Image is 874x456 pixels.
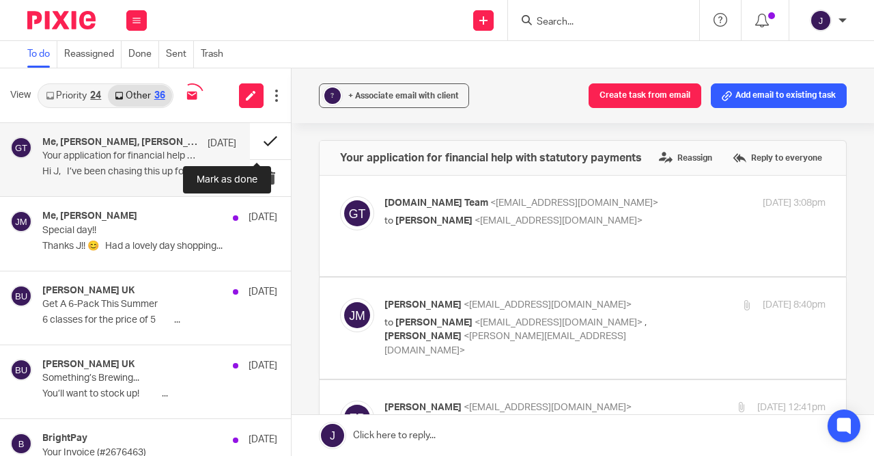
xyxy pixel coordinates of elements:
span: [PERSON_NAME] [384,300,462,310]
span: <[EMAIL_ADDRESS][DOMAIN_NAME]> [464,403,632,412]
a: Sent [166,41,194,68]
span: [PERSON_NAME] [395,216,473,226]
span: I’ve been chasing this up for the client & the PAYE agent said this one has been rejected too [27,180,412,206]
a: Priority24 [39,85,108,107]
p: Something’s Brewing... [42,373,230,384]
div: 36 [154,91,165,100]
img: svg%3E [10,137,32,159]
span: ☹ [85,194,96,206]
img: svg%3E [340,298,374,332]
span: <[PERSON_NAME][EMAIL_ADDRESS][DOMAIN_NAME]> [384,332,626,356]
span: [PERSON_NAME] [384,332,462,341]
p: Hi J, I’ve been chasing this up for... [42,166,236,178]
p: [DATE] 3:08pm [763,196,826,211]
img: svg%3E [340,401,374,435]
a: Privacy Policy [113,423,143,429]
span: <[EMAIL_ADDRESS][DOMAIN_NAME]> [475,318,643,327]
span: <[EMAIL_ADDRESS][DOMAIN_NAME]> [464,300,632,310]
div: <image001.png> [27,273,109,286]
p: [DATE] [249,285,277,299]
p: [DATE] [249,359,277,373]
span: <[EMAIL_ADDRESS][DOMAIN_NAME]> [490,198,658,208]
span: [DOMAIN_NAME] Team [384,198,488,208]
a: [PHONE_NUMBER] [220,264,290,272]
p: [DATE] [249,211,277,224]
h4: BrightPay [42,433,87,444]
span: , [645,318,647,327]
a: [PERSON_NAME][EMAIL_ADDRESS][DOMAIN_NAME] [220,278,289,305]
p: Get A 6-Pack This Summer [42,299,230,310]
span: to [384,216,393,226]
p: 6 classes for the price of 5 ͏ ͏ ͏ ͏ ͏ ͏ ͏ ͏ ͏... [42,314,277,326]
p: [DATE] [208,137,236,150]
button: Create task from email [589,83,701,108]
img: svg%3E [10,211,32,232]
a: Trash [201,41,230,68]
span: [PERSON_NAME] [395,318,473,327]
h4: Me, [PERSON_NAME] [42,211,137,222]
p: Thanks J!! 😊 Had a lovely day shopping... [42,241,277,252]
a: Other36 [108,85,171,107]
span: + Associate email with client [348,92,459,100]
div: <image003.png> [130,286,212,299]
div: 24 [90,91,101,100]
span: View [10,88,31,103]
span: <[EMAIL_ADDRESS][DOMAIN_NAME]> [475,216,643,226]
p: You’ll want to stock up! ͏ ͏ ͏ ͏ ͏ ͏ ͏ ͏ ͏ ͏ ͏... [42,388,277,400]
div: <image002.png> [130,263,212,276]
a: @[DOMAIN_NAME] [220,327,290,335]
button: ? + Associate email with client [319,83,469,108]
div: ? [324,88,341,104]
div: <image004.png> [130,309,212,322]
img: inbox_syncing.svg [180,83,204,107]
span: [PERSON_NAME] [130,222,231,236]
h4: Your application for financial help with statutory payments [340,151,642,165]
span: to [384,318,393,327]
label: Reply to everyone [729,148,826,168]
img: svg%3E [10,433,32,455]
span: The information contained in this email is confidential, may be privileged and is intended solely... [27,349,273,429]
a: [DOMAIN_NAME] [220,310,282,319]
div: <image005.png> [130,325,212,338]
img: svg%3E [10,285,32,307]
a: Reassigned [64,41,122,68]
h4: Me, [PERSON_NAME], [PERSON_NAME], [DOMAIN_NAME] Team [42,137,201,148]
p: Special day!! [42,225,230,237]
button: Add email to existing task [711,83,847,108]
span: Apparently the ERR is too high – any idea? [96,194,305,206]
span: Part Qualified Accountant [130,240,222,250]
input: Search [535,16,658,29]
img: svg%3E [340,196,374,230]
h4: [PERSON_NAME] UK [42,285,135,297]
a: Done [128,41,159,68]
img: svg%3E [810,10,832,31]
img: svg%3E [10,359,32,381]
p: [DATE] 12:41pm [757,401,826,415]
a: To do [27,41,57,68]
span: Hi J, [27,152,49,164]
p: Your application for financial help with statutory payments [42,150,197,162]
span: [PERSON_NAME] [384,403,462,412]
h4: [PERSON_NAME] UK [42,359,135,371]
p: [DATE] [249,433,277,446]
label: Reassign [655,148,716,168]
p: [DATE] 8:40pm [763,298,826,312]
img: Pixie [27,11,96,29]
